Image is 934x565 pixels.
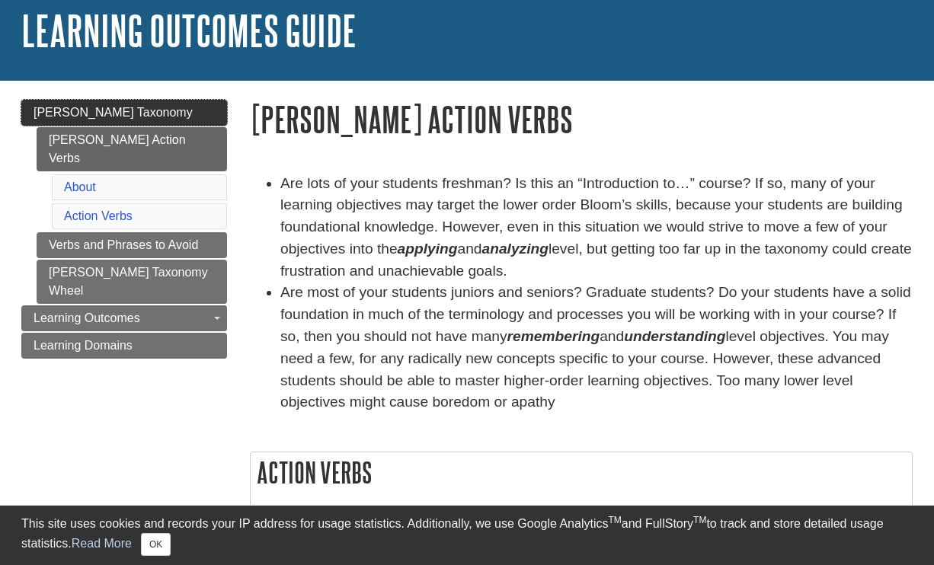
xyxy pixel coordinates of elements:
[280,282,913,413] li: Are most of your students juniors and seniors? Graduate students? Do your students have a solid f...
[482,241,549,257] strong: analyzing
[141,533,171,556] button: Close
[21,100,227,359] div: Guide Page Menu
[21,100,227,126] a: [PERSON_NAME] Taxonomy
[21,7,357,54] a: Learning Outcomes Guide
[21,515,913,556] div: This site uses cookies and records your IP address for usage statistics. Additionally, we use Goo...
[280,173,913,282] li: Are lots of your students freshman? Is this an “Introduction to…” course? If so, many of your lea...
[507,328,600,344] em: remembering
[21,305,227,331] a: Learning Outcomes
[37,127,227,171] a: [PERSON_NAME] Action Verbs
[398,241,458,257] strong: applying
[21,333,227,359] a: Learning Domains
[72,537,132,550] a: Read More
[37,232,227,258] a: Verbs and Phrases to Avoid
[64,209,133,222] a: Action Verbs
[250,100,913,139] h1: [PERSON_NAME] Action Verbs
[37,260,227,304] a: [PERSON_NAME] Taxonomy Wheel
[624,328,725,344] em: understanding
[693,515,706,525] sup: TM
[34,106,193,119] span: [PERSON_NAME] Taxonomy
[608,515,621,525] sup: TM
[64,180,96,193] a: About
[251,452,912,493] h2: Action Verbs
[34,311,140,324] span: Learning Outcomes
[34,339,133,352] span: Learning Domains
